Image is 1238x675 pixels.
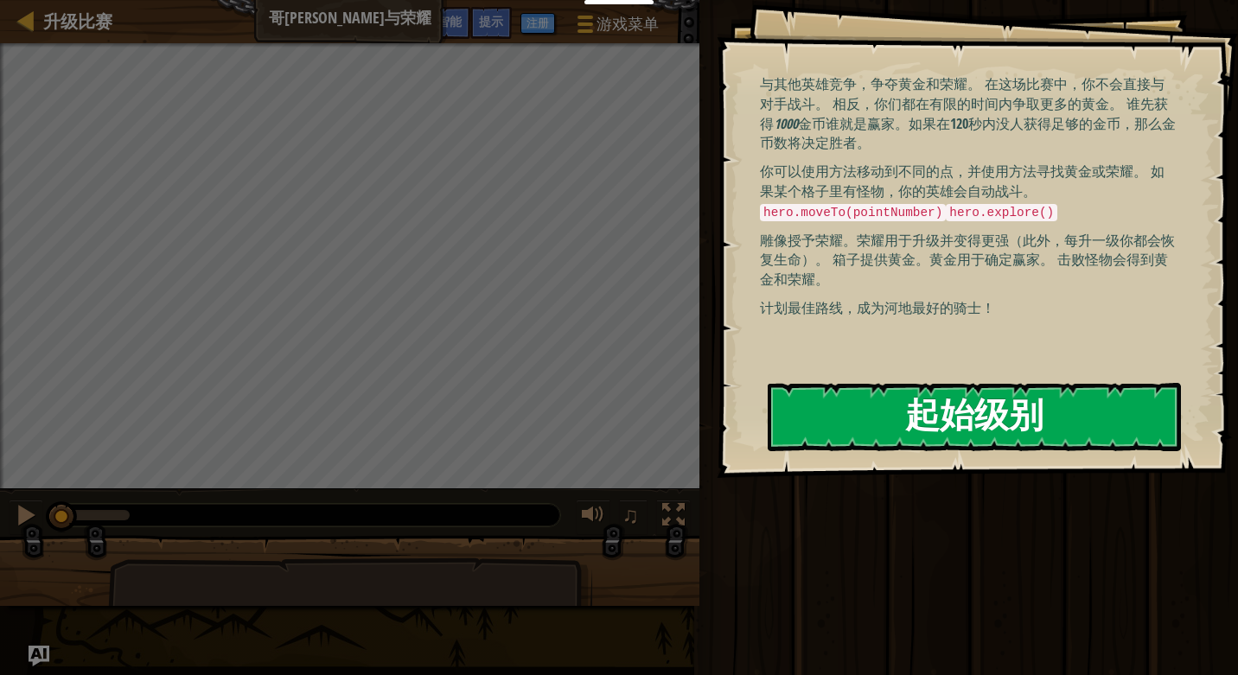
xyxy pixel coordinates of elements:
button: 音量调节 [576,500,610,535]
button: 询问人工智能 [380,7,470,39]
button: ♫ [619,500,648,535]
code: hero.moveTo(pointNumber) [760,204,946,221]
button: 切换全屏 [656,500,691,535]
button: 询问人工智能 [29,646,49,666]
a: 升级比赛 [35,10,112,33]
button: ⌘ + P: Pause [9,500,43,535]
button: 起始级别 [768,383,1181,451]
button: 注册 [520,13,555,34]
span: ♫ [622,502,640,528]
span: 询问人工智能 [389,13,462,29]
code: hero.explore() [946,204,1057,221]
em: 1000 [774,114,798,133]
font: 你可以使用 方法移动到不同的点，并使用 方法寻找黄金或荣耀。 如果某个格子里有怪物，你的英雄会自动战斗。 [760,162,1165,201]
button: 游戏菜单 [564,7,669,48]
p: 与其他英雄竞争，争夺黄金和荣耀。 在这场比赛中，你不会直接与对手战斗。 相反，你们都在有限的时间内争取更多的黄金。 谁先获得 金币谁就是赢家。如果在120秒内没人获得足够的金币，那么金币数将决定胜者。 [760,74,1177,153]
p: 雕像授予荣耀。荣耀用于升级并变得更强（此外，每升一级你都会恢复生命）。 箱子提供黄金。黄金用于确定赢家。 击败怪物会得到黄金和荣耀。 [760,231,1177,290]
p: 计划最佳路线，成为河地最好的骑士！ [760,298,1177,318]
span: 提示 [479,13,503,29]
span: 升级比赛 [43,10,112,33]
span: 游戏菜单 [597,13,659,35]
